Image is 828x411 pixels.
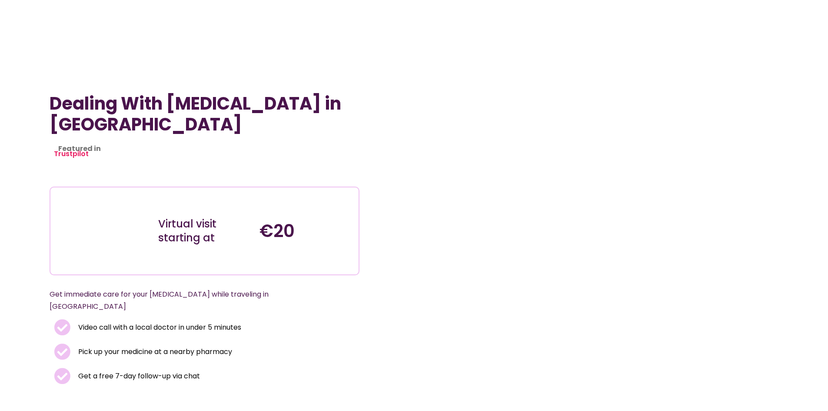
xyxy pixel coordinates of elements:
h1: Dealing With [MEDICAL_DATA] in [GEOGRAPHIC_DATA] [50,93,359,135]
a: Trustpilot [54,149,89,159]
div: Virtual visit starting at [158,217,251,245]
span: Get a free 7-day follow-up via chat [76,370,200,382]
h4: €20 [259,221,352,241]
span: Pick up your medicine at a nearby pharmacy [76,346,232,358]
span: Video call with a local doctor in under 5 minutes [76,321,241,334]
strong: Featured in [58,144,101,154]
img: Illustration depicting a young woman in a casual outfit, engaged with her smartphone. She has a p... [67,194,140,268]
p: Get immediate care for your [MEDICAL_DATA] while traveling in [GEOGRAPHIC_DATA] [50,288,338,313]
